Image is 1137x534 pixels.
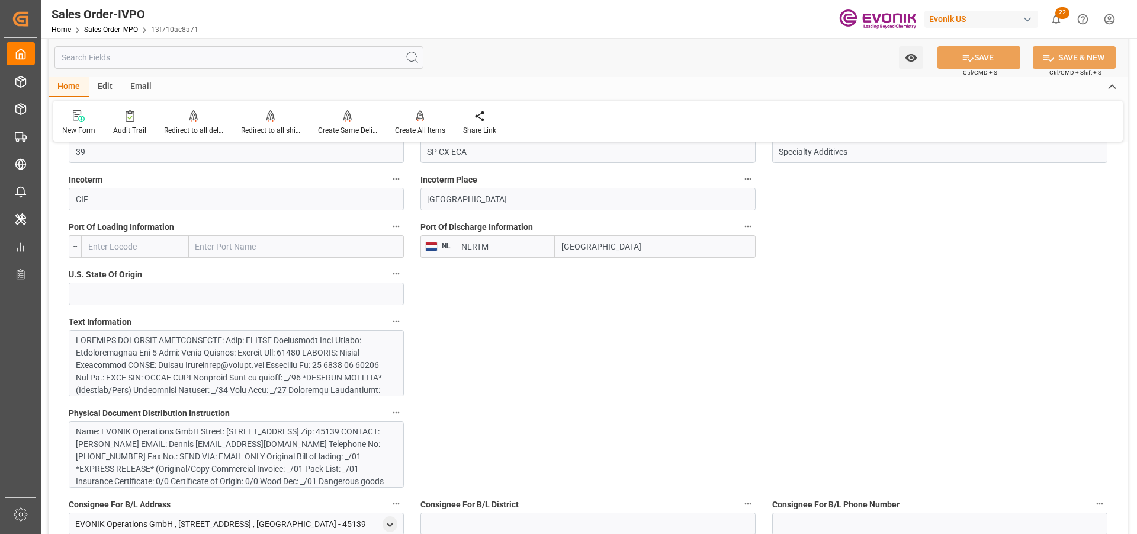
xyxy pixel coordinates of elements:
span: Ctrl/CMD + S [963,68,997,77]
span: Ctrl/CMD + Shift + S [1049,68,1101,77]
span: NL [438,242,451,250]
button: Text Information [388,314,404,329]
span: Incoterm Place [420,174,477,186]
button: SAVE [937,46,1020,69]
div: Name: EVONIK Operations GmbH Street: [STREET_ADDRESS] Zip: 45139 CONTACT: [PERSON_NAME] EMAIL: De... [76,426,388,500]
span: Consignee For B/L Phone Number [772,498,900,511]
button: Consignee For B/L District [740,496,756,511]
div: EVONIK Operations GmbH , [STREET_ADDRESS] , [GEOGRAPHIC_DATA] - 45139 [75,518,366,530]
button: Physical Document Distribution Instruction [388,405,404,420]
span: Physical Document Distribution Instruction [69,407,230,420]
div: Redirect to all deliveries [164,125,223,136]
img: country [425,242,438,251]
span: Port Of Discharge Information [420,221,533,234]
div: Audit Trail [113,125,146,136]
span: U.S. State Of Origin [69,268,142,281]
input: Enter Locode [81,235,189,258]
div: Home [49,77,89,97]
button: Consignee For B/L Address [388,496,404,511]
button: Port Of Discharge Information [740,219,756,234]
button: Incoterm [388,171,404,187]
div: Sales Order-IVPO [52,5,198,23]
button: Help Center [1069,6,1096,33]
a: Sales Order-IVPO [84,25,138,34]
span: Text Information [69,316,131,328]
input: Enter Port Name [189,235,404,258]
img: Evonik-brand-mark-Deep-Purple-RGB.jpeg_1700498283.jpeg [839,9,916,30]
button: Evonik US [924,8,1043,30]
input: Enter Locode [455,235,555,258]
span: Consignee For B/L District [420,498,519,511]
div: Evonik US [924,11,1038,28]
input: Search Fields [54,46,423,69]
div: Share Link [463,125,496,136]
button: U.S. State Of Origin [388,266,404,282]
div: Redirect to all shipments [241,125,300,136]
div: Create All Items [395,125,445,136]
button: show 22 new notifications [1043,6,1069,33]
button: Consignee For B/L Phone Number [1092,496,1107,511]
span: Consignee For B/L Address [69,498,171,511]
button: open menu [899,46,923,69]
button: Port Of Loading Information [388,219,404,234]
span: Incoterm [69,174,102,186]
span: Port Of Loading Information [69,221,174,234]
div: Edit [89,77,121,97]
div: New Form [62,125,95,136]
div: Email [121,77,160,97]
div: open menu [383,516,397,532]
button: SAVE & NEW [1033,46,1116,69]
input: Enter Port Name [555,235,756,258]
button: Incoterm Place [740,171,756,187]
a: Home [52,25,71,34]
span: 22 [1055,7,1069,19]
div: Create Same Delivery Date [318,125,377,136]
div: -- [69,235,81,258]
